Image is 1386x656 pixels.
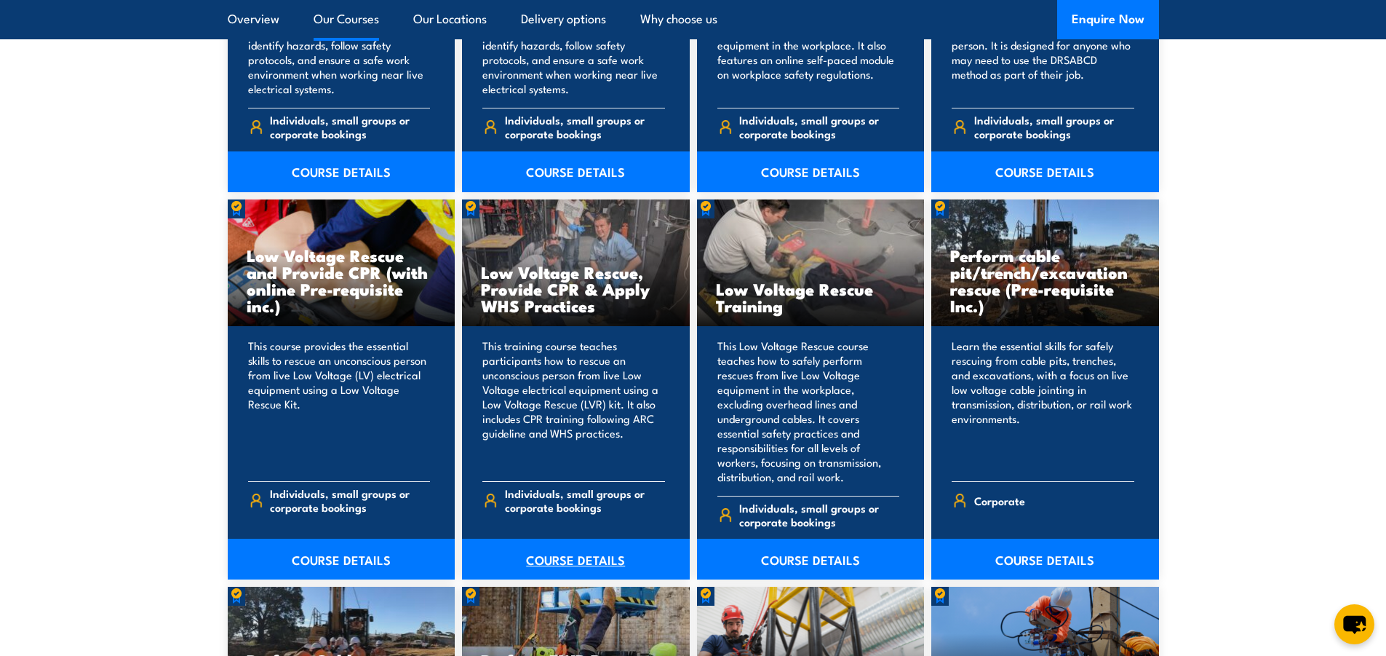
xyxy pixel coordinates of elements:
[270,486,430,514] span: Individuals, small groups or corporate bookings
[462,151,690,192] a: COURSE DETAILS
[1334,604,1374,644] button: chat-button
[950,247,1140,314] h3: Perform cable pit/trench/excavation rescue (Pre-requisite Inc.)
[739,501,899,529] span: Individuals, small groups or corporate bookings
[228,151,455,192] a: COURSE DETAILS
[952,339,1134,470] p: Learn the essential skills for safely rescuing from cable pits, trenches, and excavations, with a...
[228,539,455,580] a: COURSE DETAILS
[462,539,690,580] a: COURSE DETAILS
[974,489,1025,512] span: Corporate
[931,539,1159,580] a: COURSE DETAILS
[739,113,899,141] span: Individuals, small groups or corporate bookings
[505,486,665,514] span: Individuals, small groups or corporate bookings
[247,247,437,314] h3: Low Voltage Rescue and Provide CPR (with online Pre-requisite inc.)
[505,113,665,141] span: Individuals, small groups or corporate bookings
[697,151,925,192] a: COURSE DETAILS
[248,339,431,470] p: This course provides the essential skills to rescue an unconscious person from live Low Voltage (...
[697,539,925,580] a: COURSE DETAILS
[716,280,906,314] h3: Low Voltage Rescue Training
[974,113,1134,141] span: Individuals, small groups or corporate bookings
[482,339,665,470] p: This training course teaches participants how to rescue an unconscious person from live Low Volta...
[717,339,900,484] p: This Low Voltage Rescue course teaches how to safely perform rescues from live Low Voltage equipm...
[481,264,671,314] h3: Low Voltage Rescue, Provide CPR & Apply WHS Practices
[270,113,430,141] span: Individuals, small groups or corporate bookings
[931,151,1159,192] a: COURSE DETAILS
